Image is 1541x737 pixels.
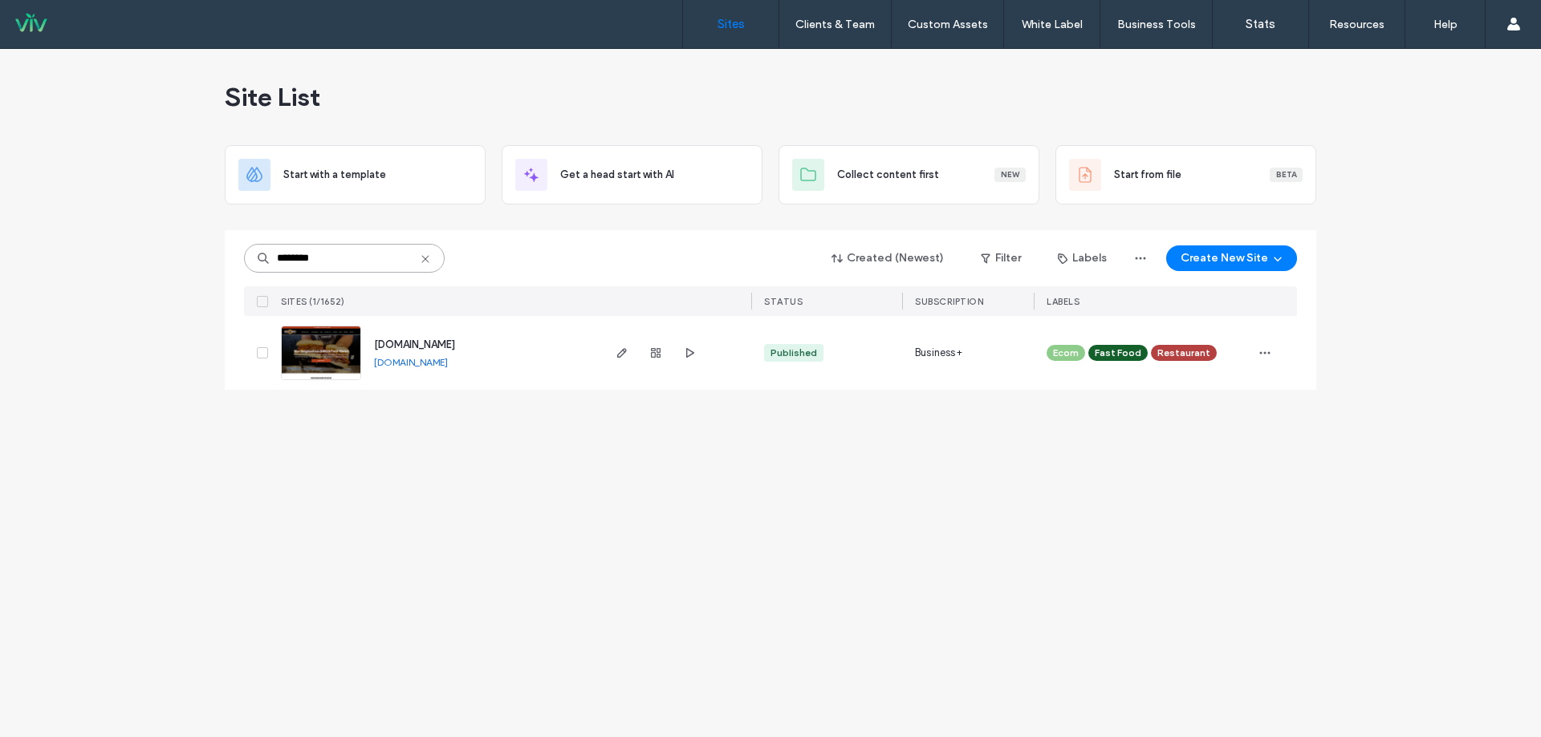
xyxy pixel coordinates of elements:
[502,145,762,204] div: Get a head start with AI
[225,81,320,113] span: Site List
[994,168,1026,182] div: New
[374,356,448,368] a: [DOMAIN_NAME]
[795,18,875,31] label: Clients & Team
[1166,245,1297,271] button: Create New Site
[908,18,988,31] label: Custom Assets
[225,145,486,204] div: Start with a template
[764,296,803,307] span: STATUS
[915,345,962,361] span: Business+
[1246,17,1275,31] label: Stats
[1114,167,1181,183] span: Start from file
[1433,18,1458,31] label: Help
[281,296,344,307] span: SITES (1/1652)
[1043,245,1121,271] button: Labels
[818,245,958,271] button: Created (Newest)
[1047,296,1080,307] span: LABELS
[1055,145,1316,204] div: Start from fileBeta
[1022,18,1083,31] label: White Label
[36,11,69,26] span: Help
[779,145,1039,204] div: Collect content firstNew
[1157,346,1210,360] span: Restaurant
[837,167,939,183] span: Collect content first
[283,167,386,183] span: Start with a template
[1095,346,1141,360] span: Fast Food
[1329,18,1384,31] label: Resources
[965,245,1037,271] button: Filter
[374,338,455,350] a: [DOMAIN_NAME]
[1053,346,1079,360] span: Ecom
[770,346,817,360] div: Published
[718,17,745,31] label: Sites
[1270,168,1303,182] div: Beta
[915,296,983,307] span: SUBSCRIPTION
[560,167,674,183] span: Get a head start with AI
[1117,18,1196,31] label: Business Tools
